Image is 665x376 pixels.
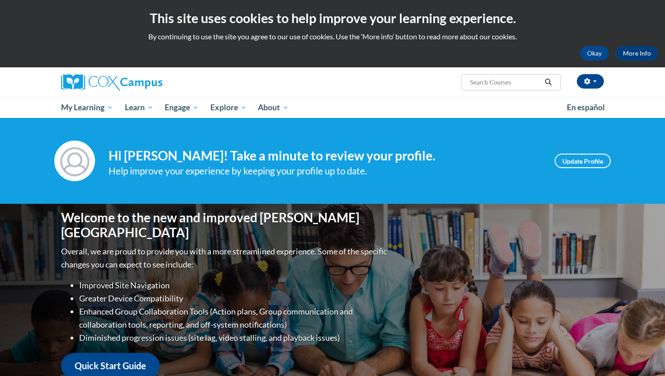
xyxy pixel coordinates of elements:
li: Diminished progression issues (site lag, video stalling, and playback issues) [79,331,389,344]
a: Engage [159,97,204,118]
div: Help improve your experience by keeping your profile up to date. [109,164,541,179]
a: My Learning [55,97,119,118]
h2: This site uses cookies to help improve your learning experience. [7,9,658,27]
h4: Hi [PERSON_NAME]! Take a minute to review your profile. [109,148,541,164]
a: Update Profile [555,154,611,168]
a: Cox Campus [61,74,233,90]
span: Explore [210,102,247,113]
img: Profile Image [54,141,95,181]
li: Enhanced Group Collaboration Tools (Action plans, Group communication and collaboration tools, re... [79,305,389,331]
button: Okay [580,46,609,61]
span: Engage [165,102,199,113]
h1: Welcome to the new and improved [PERSON_NAME][GEOGRAPHIC_DATA] [61,210,389,240]
a: Learn [119,97,159,118]
p: Overall, we are proud to provide you with a more streamlined experience. Some of the specific cha... [61,245,389,271]
span: My Learning [61,102,113,113]
img: Cox Campus [61,74,162,90]
button: Search [541,77,555,88]
span: Learn [125,102,153,113]
input: Search Courses [469,77,541,88]
span: About [258,102,289,113]
a: About [252,97,295,118]
div: Main menu [47,97,617,118]
a: Explore [204,97,252,118]
li: Improved Site Navigation [79,279,389,292]
iframe: Button to launch messaging window [629,340,658,369]
button: Account Settings [577,74,604,89]
li: Greater Device Compatibility [79,292,389,305]
a: En español [561,98,611,117]
span: En español [567,103,605,112]
p: By continuing to use the site you agree to our use of cookies. Use the ‘More info’ button to read... [7,32,658,42]
a: More Info [616,46,658,61]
